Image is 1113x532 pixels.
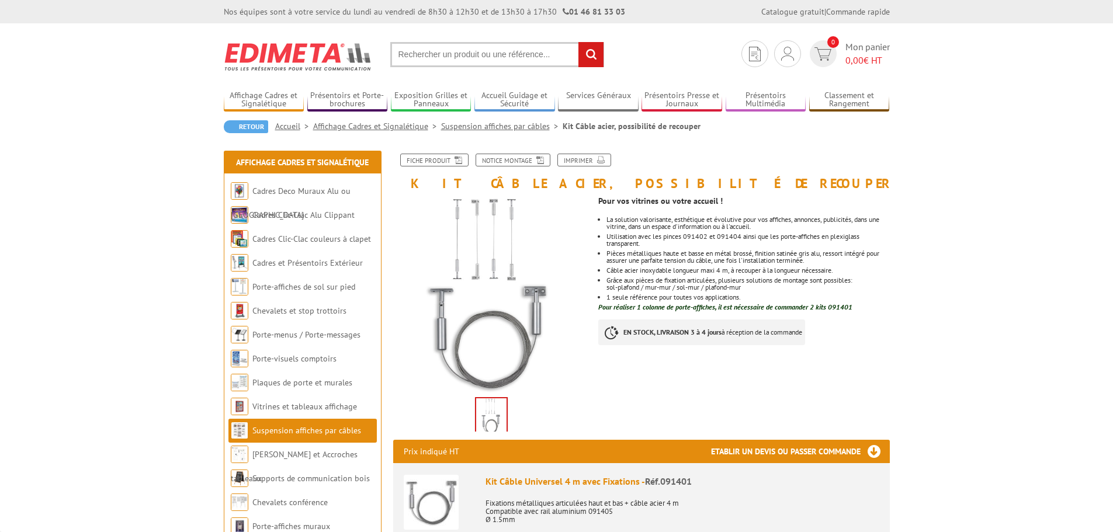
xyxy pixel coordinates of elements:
a: Supports de communication bois [252,473,370,484]
a: Cadres Clic-Clac Alu Clippant [252,210,355,220]
a: Chevalets conférence [252,497,328,507]
img: suspendus_par_cables_091401.jpg [476,398,507,434]
li: 1 seule référence pour toutes vos applications. [606,294,889,301]
div: | [761,6,890,18]
div: Nos équipes sont à votre service du lundi au vendredi de 8h30 à 12h30 et de 13h30 à 17h30 [224,6,625,18]
a: Présentoirs Multimédia [726,91,806,110]
a: Suspension affiches par câbles [252,425,361,436]
img: Cadres Clic-Clac couleurs à clapet [231,230,248,248]
a: Catalogue gratuit [761,6,824,17]
img: Chevalets conférence [231,493,248,511]
a: Cadres Deco Muraux Alu ou [GEOGRAPHIC_DATA] [231,186,351,220]
div: Kit Câble Universel 4 m avec Fixations - [486,475,879,488]
li: Câble acier inoxydable longueur maxi 4 m, à recouper à la longueur nécessaire. [606,267,889,274]
img: devis rapide [749,47,761,61]
p: La solution valorisante, esthétique et évolutive pour vos affiches, annonces, publicités, dans un... [606,216,889,230]
strong: 01 46 81 33 03 [563,6,625,17]
a: Affichage Cadres et Signalétique [313,121,441,131]
span: Mon panier [845,40,890,67]
a: Commande rapide [826,6,890,17]
img: Cadres Deco Muraux Alu ou Bois [231,182,248,200]
a: Cadres Clic-Clac couleurs à clapet [252,234,371,244]
a: Porte-affiches muraux [252,521,330,531]
strong: EN STOCK, LIVRAISON 3 à 4 jours [623,328,722,336]
img: Edimeta [224,35,373,78]
img: Cadres et Présentoirs Extérieur [231,254,248,272]
img: Porte-visuels comptoirs [231,350,248,367]
a: Suspension affiches par câbles [441,121,563,131]
a: Notice Montage [476,154,550,166]
span: 0,00 [845,54,864,66]
font: Pour réaliser 1 colonne de porte-affiches, il est nécessaire de commander 2 kits 091401 [598,302,852,311]
p: Prix indiqué HT [404,440,459,463]
a: Porte-affiches de sol sur pied [252,281,355,292]
img: Suspension affiches par câbles [231,422,248,439]
p: Fixations métalliques articulées haut et bas + câble acier 4 m Compatible avec rail aluminium 091... [486,491,879,524]
p: Utilisation avec les pinces 091402 et 091404 ainsi que les porte-affiches en plexiglass transparent. [606,233,889,247]
a: Exposition Grilles et Panneaux [391,91,471,110]
a: Fiche produit [400,154,469,166]
img: Cimaises et Accroches tableaux [231,446,248,463]
p: Pièces métalliques haute et basse en métal brossé, finition satinée gris alu, ressort intégré pou... [606,250,889,264]
img: Porte-affiches de sol sur pied [231,278,248,295]
a: Services Généraux [558,91,639,110]
h3: Etablir un devis ou passer commande [711,440,890,463]
span: 0 [827,36,839,48]
input: Rechercher un produit ou une référence... [390,42,604,67]
a: Présentoirs Presse et Journaux [642,91,722,110]
img: Plaques de porte et murales [231,374,248,391]
a: devis rapide 0 Mon panier 0,00€ HT [807,40,890,67]
a: Affichage Cadres et Signalétique [236,157,369,168]
img: devis rapide [781,47,794,61]
p: à réception de la commande [598,319,805,345]
strong: Pour vos vitrines ou votre accueil ! [598,196,723,206]
a: Imprimer [557,154,611,166]
img: suspendus_par_cables_091401.jpg [393,196,590,393]
span: Réf.091401 [645,475,692,487]
a: Cadres et Présentoirs Extérieur [252,258,363,268]
a: [PERSON_NAME] et Accroches tableaux [231,449,358,484]
a: Chevalets et stop trottoirs [252,305,346,316]
a: Affichage Cadres et Signalétique [224,91,304,110]
img: Kit Câble Universel 4 m avec Fixations [404,475,459,530]
a: Accueil [275,121,313,131]
img: devis rapide [814,47,831,61]
img: Chevalets et stop trottoirs [231,302,248,319]
a: Vitrines et tableaux affichage [252,401,357,412]
input: rechercher [578,42,604,67]
img: Porte-menus / Porte-messages [231,326,248,343]
a: Retour [224,120,268,133]
a: Présentoirs et Porte-brochures [307,91,388,110]
a: Classement et Rangement [809,91,890,110]
span: € HT [845,54,890,67]
a: Accueil Guidage et Sécurité [474,91,555,110]
a: Porte-visuels comptoirs [252,353,337,364]
a: Plaques de porte et murales [252,377,352,388]
img: Vitrines et tableaux affichage [231,398,248,415]
p: Grâce aux pièces de fixation articulées, plusieurs solutions de montage sont possibles: sol-plafo... [606,277,889,291]
li: Kit Câble acier, possibilité de recouper [563,120,701,132]
a: Porte-menus / Porte-messages [252,329,360,340]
